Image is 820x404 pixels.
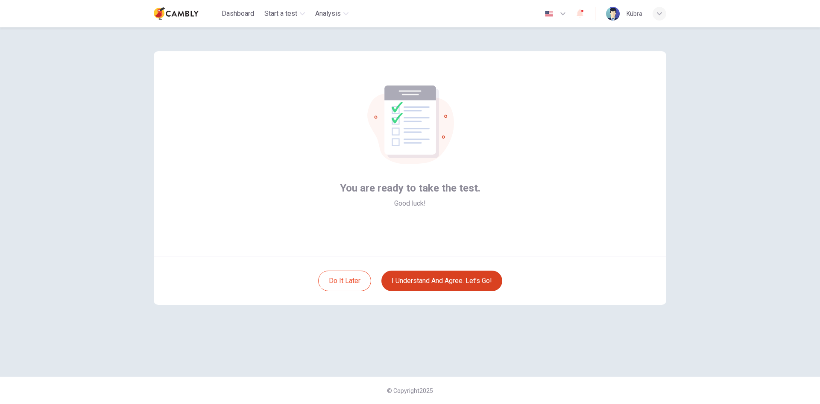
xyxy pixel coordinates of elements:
[222,9,254,19] span: Dashboard
[340,181,480,195] span: You are ready to take the test.
[381,271,502,291] button: I understand and agree. Let’s go!
[218,6,258,21] button: Dashboard
[312,6,352,21] button: Analysis
[154,5,218,22] a: Cambly logo
[318,271,371,291] button: Do it later
[387,387,433,394] span: © Copyright 2025
[261,6,308,21] button: Start a test
[627,9,642,19] div: Kübra
[606,7,620,21] img: Profile picture
[264,9,297,19] span: Start a test
[544,11,554,17] img: en
[394,198,426,209] span: Good luck!
[315,9,341,19] span: Analysis
[154,5,199,22] img: Cambly logo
